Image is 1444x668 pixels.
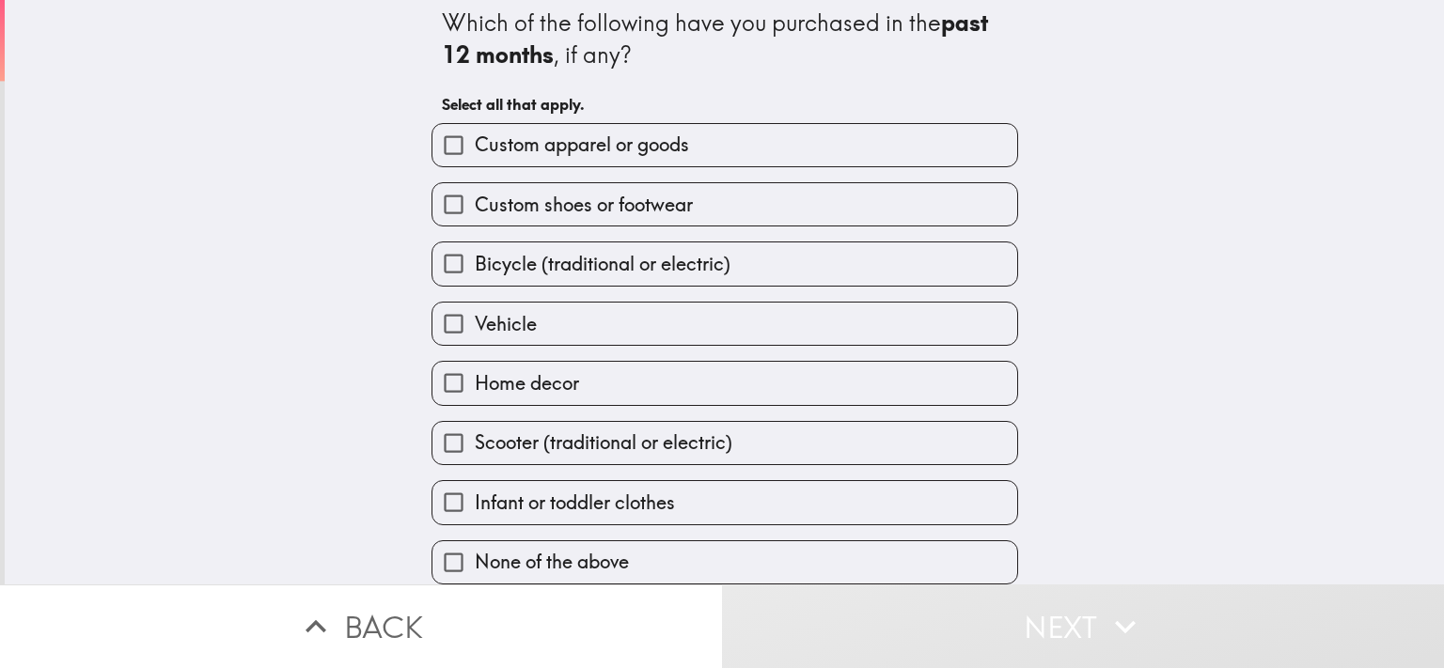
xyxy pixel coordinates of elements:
[432,183,1017,225] button: Custom shoes or footwear
[432,481,1017,523] button: Infant or toddler clothes
[475,370,579,396] span: Home decor
[442,8,1008,70] div: Which of the following have you purchased in the , if any?
[432,541,1017,583] button: None of the above
[432,362,1017,404] button: Home decor
[432,303,1017,345] button: Vehicle
[475,549,629,575] span: None of the above
[432,422,1017,464] button: Scooter (traditional or electric)
[432,242,1017,285] button: Bicycle (traditional or electric)
[475,132,689,158] span: Custom apparel or goods
[475,429,732,456] span: Scooter (traditional or electric)
[442,94,1008,115] h6: Select all that apply.
[475,311,537,337] span: Vehicle
[442,8,994,69] b: past 12 months
[432,124,1017,166] button: Custom apparel or goods
[475,251,730,277] span: Bicycle (traditional or electric)
[475,489,675,516] span: Infant or toddler clothes
[475,192,693,218] span: Custom shoes or footwear
[722,584,1444,668] button: Next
